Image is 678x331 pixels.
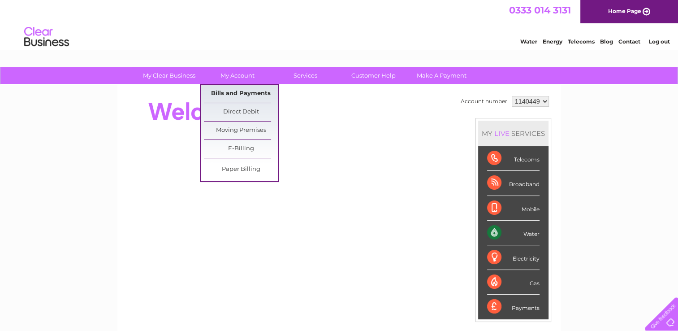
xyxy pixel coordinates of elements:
a: Make A Payment [405,67,479,84]
a: Energy [543,38,562,45]
a: Services [268,67,342,84]
a: 0333 014 3131 [509,4,571,16]
a: Paper Billing [204,161,278,179]
a: My Account [200,67,274,84]
a: Telecoms [568,38,595,45]
div: Clear Business is a trading name of Verastar Limited (registered in [GEOGRAPHIC_DATA] No. 3667643... [128,5,551,44]
div: Gas [487,270,540,295]
a: Log out [648,38,669,45]
img: logo.png [24,23,69,51]
a: My Clear Business [132,67,206,84]
a: Bills and Payments [204,85,278,103]
div: LIVE [492,129,511,138]
a: Customer Help [337,67,410,84]
a: Water [520,38,537,45]
div: Water [487,221,540,245]
div: Payments [487,295,540,319]
a: Direct Debit [204,103,278,121]
a: Contact [618,38,640,45]
a: Blog [600,38,613,45]
div: Electricity [487,245,540,270]
div: Broadband [487,171,540,196]
a: Moving Premises [204,122,278,139]
td: Account number [458,94,510,109]
div: Telecoms [487,146,540,171]
div: MY SERVICES [478,121,548,146]
a: E-Billing [204,140,278,158]
div: Mobile [487,196,540,221]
